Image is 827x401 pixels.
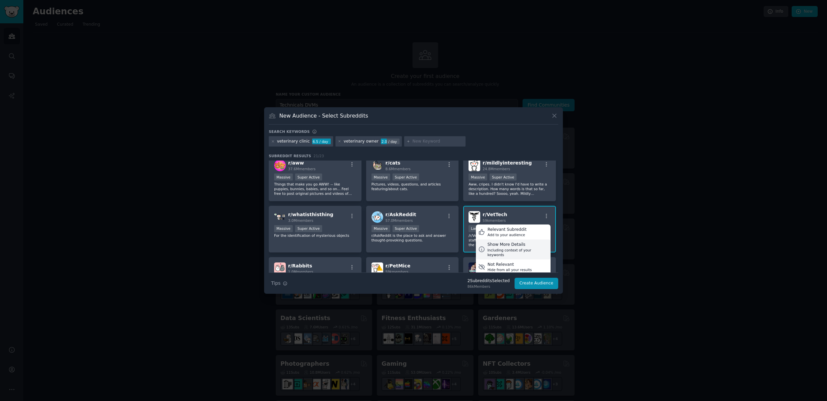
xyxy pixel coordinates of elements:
div: Massive [371,174,390,181]
p: For the identification of mysterious objects [274,233,356,238]
div: Show More Details [488,242,548,248]
span: r/ PetMice [385,263,410,268]
div: Relevant Subreddit [488,227,527,233]
span: 59k members [483,218,506,222]
img: AskReddit [371,211,383,223]
span: 21 / 23 [313,154,324,158]
span: r/ VetTech [483,212,507,217]
div: Including context of your keywords [488,248,548,257]
div: Massive [274,174,293,181]
span: 59k members [385,270,408,274]
button: Create Audience [515,278,559,289]
input: New Keyword [412,139,463,145]
span: 8.6M members [385,167,411,171]
div: Not Relevant [488,262,532,268]
span: r/ mildlyinteresting [483,160,532,166]
div: veterinary clinic [277,139,310,145]
p: Things that make you go AWW! -- like puppies, bunnies, babies, and so on... Feel free to post ori... [274,182,356,196]
span: r/ AskReddit [385,212,416,217]
span: 3.0M members [288,218,313,222]
h3: Search keywords [269,129,310,134]
div: 2.0 / day [381,139,399,145]
div: Massive [469,174,487,181]
p: Aww, cripes. I didn't know I'd have to write a description. How many words is that so far, like a... [469,182,551,196]
img: rarepuppers [469,262,480,274]
span: 24.8M members [483,167,510,171]
img: PetMice [371,262,383,274]
div: 86k Members [468,284,510,289]
p: r/AskReddit is the place to ask and answer thought-provoking questions. [371,233,454,242]
div: Super Active [392,225,420,232]
p: Pictures, videos, questions, and articles featuring/about cats. [371,182,454,191]
p: /r/VetTech is a place for veterinary support staff to chat, share and grow. Please check the side... [469,233,551,247]
img: VetTech [469,211,480,223]
span: Tips [271,280,280,287]
img: mildlyinteresting [469,160,480,171]
div: Add to your audience [488,232,527,237]
div: Hide from all your results [488,267,532,272]
button: Tips [269,277,290,289]
span: 57.0M members [385,218,413,222]
div: Massive [371,225,390,232]
span: r/ Rabbits [288,263,312,268]
div: Super Active [295,174,322,181]
div: 6.5 / day [312,139,331,145]
img: Rabbits [274,262,286,274]
img: whatisthisthing [274,211,286,223]
span: r/ whatisthisthing [288,212,333,217]
span: Subreddit Results [269,154,311,158]
span: r/ cats [385,160,400,166]
img: cats [371,160,383,171]
div: veterinary owner [343,139,378,145]
div: Large [469,225,483,232]
span: 1.0M members [288,270,313,274]
div: Super Active [490,174,517,181]
div: Super Active [295,225,322,232]
div: Massive [274,225,293,232]
img: aww [274,160,286,171]
div: 2 Subreddit s Selected [468,278,510,284]
span: 37.6M members [288,167,315,171]
h3: New Audience - Select Subreddits [279,112,368,119]
div: Super Active [392,174,420,181]
span: r/ aww [288,160,304,166]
